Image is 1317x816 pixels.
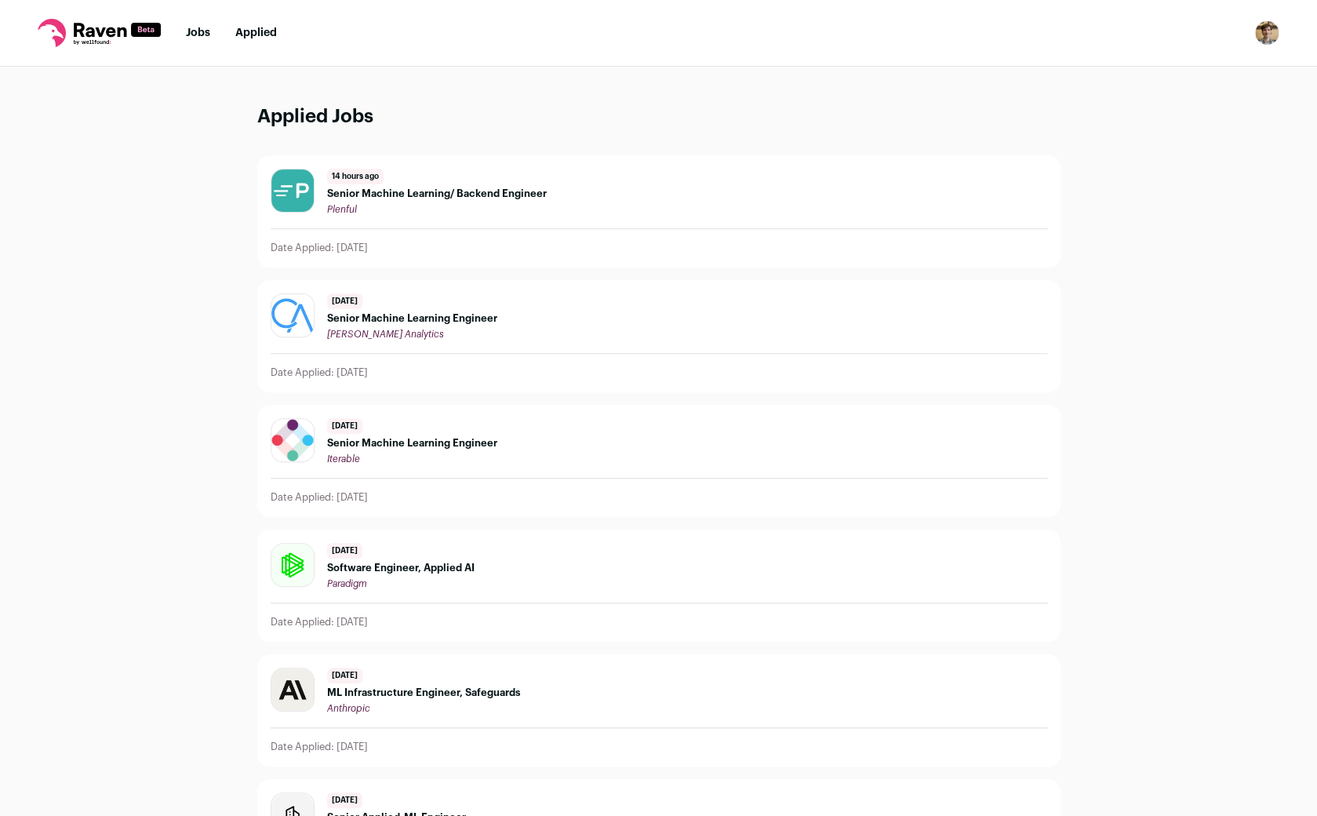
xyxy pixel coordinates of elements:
span: Senior Machine Learning Engineer [327,312,497,325]
span: ML Infrastructure Engineer, Safeguards [327,687,521,699]
a: [DATE] ML Infrastructure Engineer, Safeguards Anthropic Date Applied: [DATE] [258,655,1060,766]
span: Anthropic [327,704,370,713]
span: Software Engineer, Applied AI [327,562,475,574]
button: Open dropdown [1254,20,1279,46]
span: [DATE] [327,543,362,559]
img: 3d8f32d6793d751131c43228538164e0062252df044f9e1151f849ea24ca07f8.jpg [271,294,314,337]
span: [DATE] [327,792,362,808]
p: Date Applied: [DATE] [271,242,368,254]
span: Senior Machine Learning/ Backend Engineer [327,188,547,200]
img: 15869354-medium_jpg [1254,20,1279,46]
a: [DATE] Software Engineer, Applied AI Paradigm Date Applied: [DATE] [258,530,1060,641]
p: Date Applied: [DATE] [271,491,368,504]
span: Paradigm [327,579,367,588]
span: [DATE] [327,668,362,683]
span: Iterable [327,454,360,464]
span: [DATE] [327,418,362,434]
p: Date Applied: [DATE] [271,616,368,628]
a: [DATE] Senior Machine Learning Engineer [PERSON_NAME] Analytics Date Applied: [DATE] [258,281,1060,392]
span: Plenful [327,205,357,214]
p: Date Applied: [DATE] [271,741,368,753]
p: Date Applied: [DATE] [271,366,368,379]
a: [DATE] Senior Machine Learning Engineer Iterable Date Applied: [DATE] [258,406,1060,516]
h1: Applied Jobs [257,104,1061,130]
img: 96456f72f1461ebe18bf218005b92645d5ba60d9b274777da14e5e5e3d49c78c.jpg [271,419,314,461]
img: 7fecead4b8e28d0c9526dd2523f90eea9257a06184dd19ed3d47dcb4f128b183.jpg [271,169,314,212]
img: a75b2e59f8a5b5fa483d7e68a8705b70933a5476758dbd77b7678347d5823dfd.jpg [271,668,314,711]
span: [DATE] [327,293,362,309]
img: 61fb87d959d22709be4eaefa5acdb42268169a5f457a224631852478d2563f21.jpg [271,544,314,586]
a: Applied [235,27,277,38]
a: 14 hours ago Senior Machine Learning/ Backend Engineer Plenful Date Applied: [DATE] [258,156,1060,267]
span: 14 hours ago [327,169,384,184]
span: Senior Machine Learning Engineer [327,437,497,450]
a: Jobs [186,27,210,38]
span: [PERSON_NAME] Analytics [327,330,444,339]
